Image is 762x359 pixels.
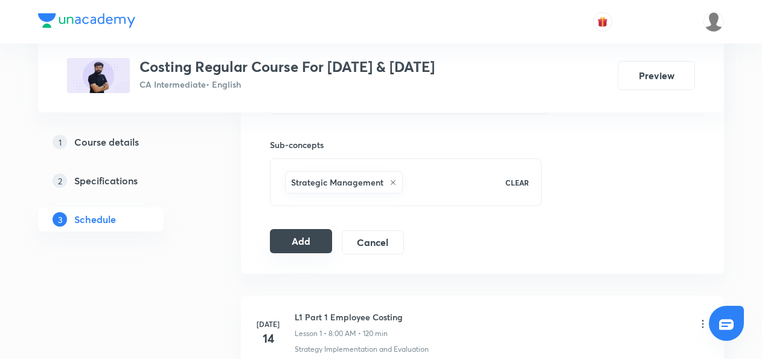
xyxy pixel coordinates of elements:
button: Cancel [342,230,404,254]
h6: Strategic Management [291,176,383,189]
button: Add [270,229,332,253]
h5: Course details [74,135,139,149]
h6: [DATE] [256,319,280,329]
img: E8BA5A82-F2A6-4AD8-BD39-276FE67F24BB_plus.png [67,58,130,93]
h3: Costing Regular Course For [DATE] & [DATE] [139,58,435,76]
h4: 14 [256,329,280,348]
p: 3 [53,212,67,227]
h6: Sub-concepts [270,138,542,151]
p: 1 [53,135,67,149]
h5: Specifications [74,173,138,188]
a: Company Logo [38,13,135,31]
img: Company Logo [38,13,135,28]
h5: Schedule [74,212,116,227]
p: CA Intermediate • English [139,78,435,91]
button: Preview [618,61,695,90]
p: Lesson 1 • 8:00 AM • 120 min [295,328,388,339]
p: CLEAR [505,177,529,188]
p: Strategy Implementation and Evaluation [295,344,429,355]
img: avatar [597,16,608,27]
img: adnan [703,11,724,32]
a: 1Course details [38,130,202,154]
button: avatar [593,12,612,31]
a: 2Specifications [38,169,202,193]
p: 2 [53,173,67,188]
h6: L1 Part 1 Employee Costing [295,311,403,323]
